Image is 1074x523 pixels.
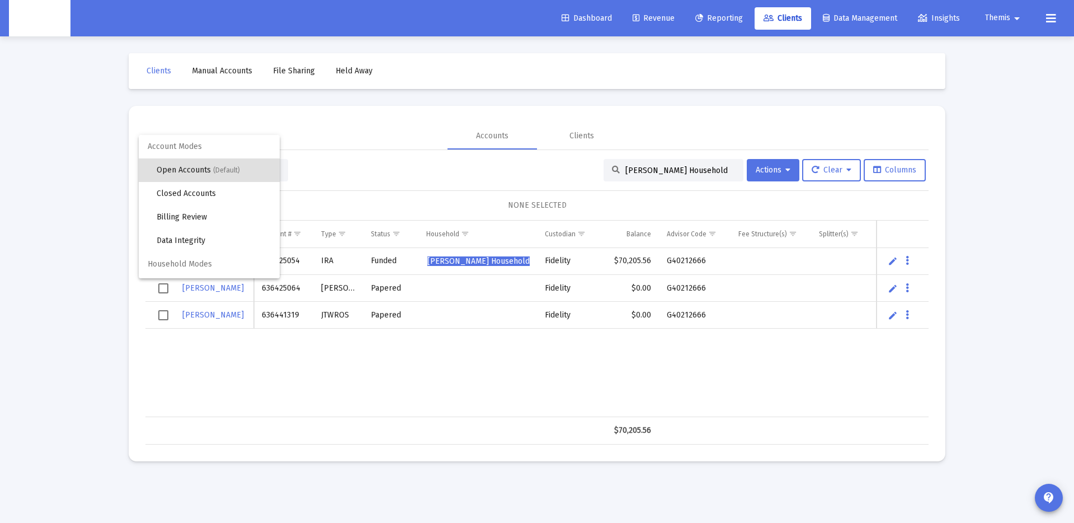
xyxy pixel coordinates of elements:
[139,253,280,276] span: Household Modes
[139,135,280,158] span: Account Modes
[157,182,271,206] span: Closed Accounts
[157,206,271,229] span: Billing Review
[157,276,271,300] span: Households
[157,229,271,253] span: Data Integrity
[157,158,271,182] span: Open Accounts
[213,166,240,174] span: (Default)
